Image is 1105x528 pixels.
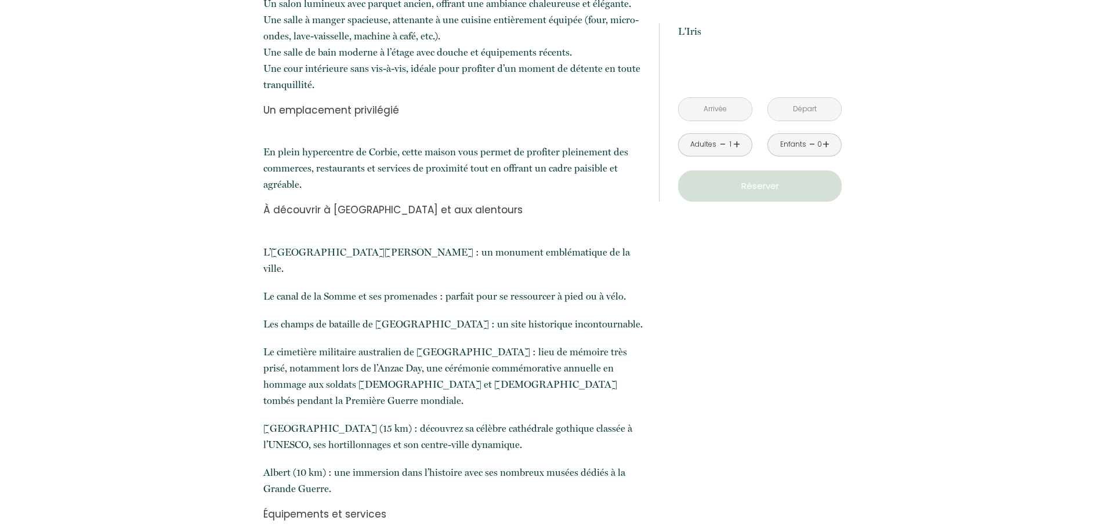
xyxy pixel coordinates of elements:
div: Adultes [690,139,716,150]
h3: Équipements et services [263,508,644,520]
p: Réserver [682,179,838,193]
h3: Un emplacement privilégié [263,104,644,116]
a: - [720,136,726,154]
div: Enfants [780,139,806,150]
h3: À découvrir à [GEOGRAPHIC_DATA] et aux alentours [263,204,644,216]
div: 0 [817,139,823,150]
a: - [809,136,816,154]
a: + [733,136,740,154]
p: L'Iris [678,23,842,39]
p: Albert (10 km) : une immersion dans l’histoire avec ses nombreux musées dédiés à la Grande Guerre. [263,464,644,497]
p: Le canal de la Somme et ses promenades : parfait pour se ressourcer à pied ou à vélo. [263,288,644,304]
p: ​L’[GEOGRAPHIC_DATA][PERSON_NAME] : un monument emblématique de la ville. [263,244,644,276]
div: 1 [727,139,733,150]
p: ​ [263,116,644,132]
input: Arrivée [679,98,752,121]
p: [GEOGRAPHIC_DATA] (15 km) : découvrez sa célèbre cathédrale gothique classée à l’UNESCO, ses hort... [263,420,644,453]
p: ​ [263,216,644,232]
p: Le cimetière militaire australien de [GEOGRAPHIC_DATA] : lieu de mémoire très prisé, notamment lo... [263,344,644,409]
button: Réserver [678,170,842,202]
p: Les champs de bataille de [GEOGRAPHIC_DATA] : un site historique incontournable. [263,316,644,332]
p: ​En plein hypercentre de Corbie, cette maison vous permet de profiter pleinement des commerces, r... [263,144,644,192]
input: Départ [768,98,841,121]
a: + [823,136,829,154]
